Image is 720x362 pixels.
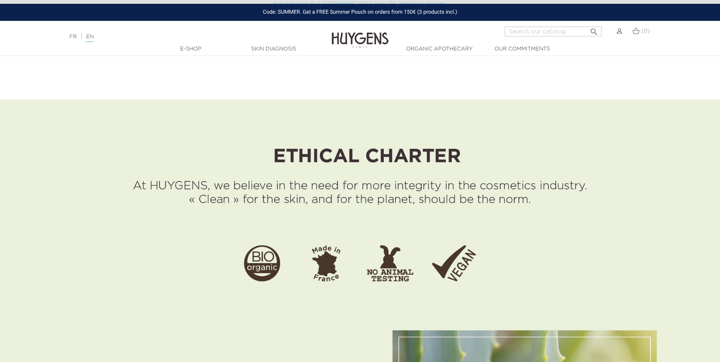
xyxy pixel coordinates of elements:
button:  [587,24,601,35]
a: Skin Diagnosis [236,45,312,53]
span: (0) [641,28,650,34]
a: Organic Apothecary [402,45,477,53]
a: Our commitments [484,45,560,53]
a: E-Shop [153,45,229,53]
img: Huygens [332,20,389,49]
a: EN [86,34,94,42]
div: | [66,32,294,41]
i:  [589,25,599,34]
a: FR [69,34,77,39]
input: Search [505,27,602,36]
